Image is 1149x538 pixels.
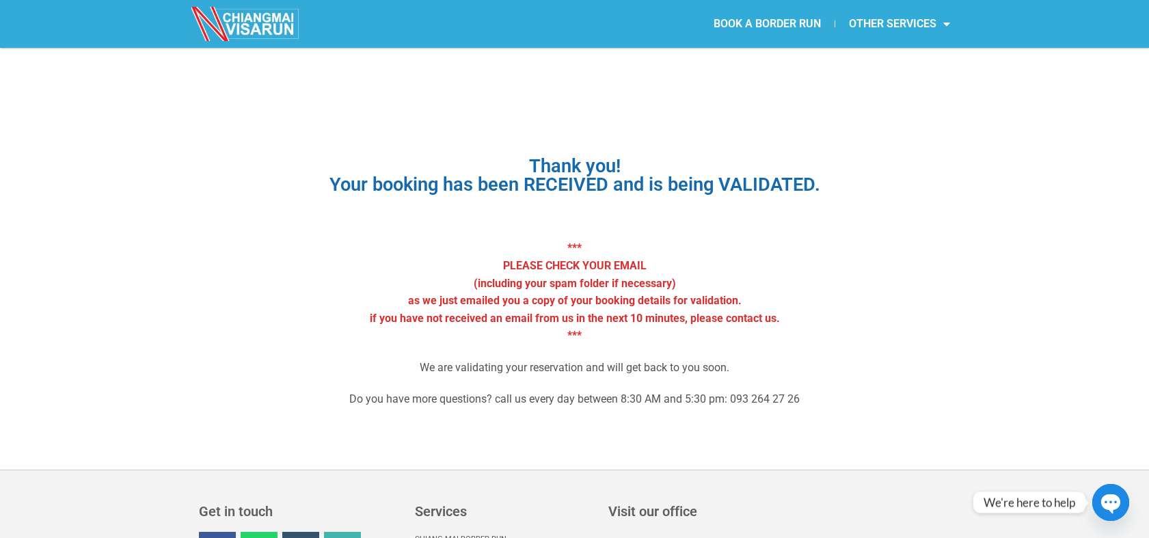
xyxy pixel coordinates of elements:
[835,8,964,40] a: OTHER SERVICES
[223,157,927,194] h1: Thank you! Your booking has been RECEIVED and is being VALIDATED.
[474,241,676,289] strong: *** PLEASE CHECK YOUR EMAIL (including your spam folder if necessary)
[370,294,780,342] strong: as we just emailed you a copy of your booking details for validation. if you have not received an...
[199,505,401,518] h3: Get in touch
[223,390,927,408] p: Do you have more questions? call us every day between 8:30 AM and 5:30 pm: 093 264 27 26
[700,8,835,40] a: BOOK A BORDER RUN
[223,359,927,377] p: We are validating your reservation and will get back to you soon.
[574,8,964,40] nav: Menu
[415,505,595,518] h3: Services
[608,505,948,518] h3: Visit our office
